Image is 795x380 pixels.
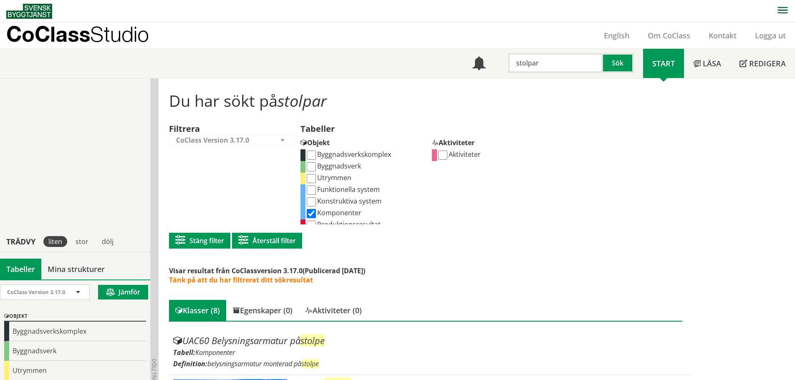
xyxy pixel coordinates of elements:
a: CoClassStudio [6,23,167,48]
span: belysningsarmatur monterad på [207,359,319,368]
a: Start [643,49,684,78]
div: dölj [97,236,119,247]
span: Komponenter [195,348,235,357]
input: Sök [508,53,603,73]
div: UAC60 Belysningsarmatur på [173,336,686,346]
span: CoClass Version 3.17.0 [7,288,65,296]
span: Notifikationer [472,58,486,71]
div: liten [43,236,67,247]
input: Produktionsresultat [307,221,316,230]
a: Kontakt [699,30,746,40]
span: stolpe [301,359,319,368]
label: Tabeller [300,123,335,136]
label: Komponenter [305,208,361,217]
img: Svensk Byggtjänst [6,4,52,19]
div: Egenskaper (0) [226,300,299,321]
label: Konstruktiva system [305,196,381,206]
p: CoClass [6,29,149,39]
a: Mina strukturer [41,259,111,279]
label: Definition: [173,359,207,368]
button: Stäng filter [169,233,230,249]
label: Byggnadsverkskomplex [305,150,391,159]
input: Komponenter [307,209,316,218]
input: Byggnadsverkskomplex [307,151,316,160]
span: (Publicerad [DATE]) [303,266,365,275]
label: Produktionsresultat [305,220,381,229]
label: Aktiviteter [437,150,481,159]
input: Utrymmen [307,174,316,183]
span: stolpe [300,334,325,347]
button: Återställ filter [232,233,302,249]
button: Jämför [98,285,148,299]
a: Redigera [730,49,795,78]
div: Objekt [300,134,426,149]
div: Objekt [4,312,146,322]
a: Logga ut [746,30,795,40]
label: Tabell: [173,348,195,357]
div: Byggnadsverkskomplex [4,322,146,341]
div: stor [71,236,93,247]
div: Aktiviteter (0) [299,300,368,321]
span: Visar resultat från CoClassversion 3.17.0 [169,266,303,275]
span: CoClass Version 3.17.0 [176,136,249,145]
div: Aktiviteter [432,134,557,149]
div: Trädvy [2,237,40,246]
h1: Du har sökt på [169,91,682,110]
label: Funktionella system [305,185,380,194]
input: Aktiviteter [438,151,447,160]
div: Byggnadsverk [4,341,146,361]
span: Läsa [703,58,721,68]
span: Start [652,58,675,68]
button: Sök [603,53,634,73]
input: Byggnadsverk [307,162,316,171]
label: Filtrera [169,123,200,134]
input: Funktionella system [307,186,316,195]
input: Konstruktiva system [307,197,316,206]
a: English [595,30,639,40]
span: stolpar [278,90,327,111]
div: Klasser (8) [169,300,226,321]
span: Redigera [749,58,786,68]
a: Läsa [684,49,730,78]
label: Byggnadsverk [305,161,361,171]
span: Tänk på att du har filtrerat ditt sökresultat [169,275,313,284]
a: Om CoClass [639,30,699,40]
span: Studio [90,22,149,46]
label: Utrymmen [305,173,351,182]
